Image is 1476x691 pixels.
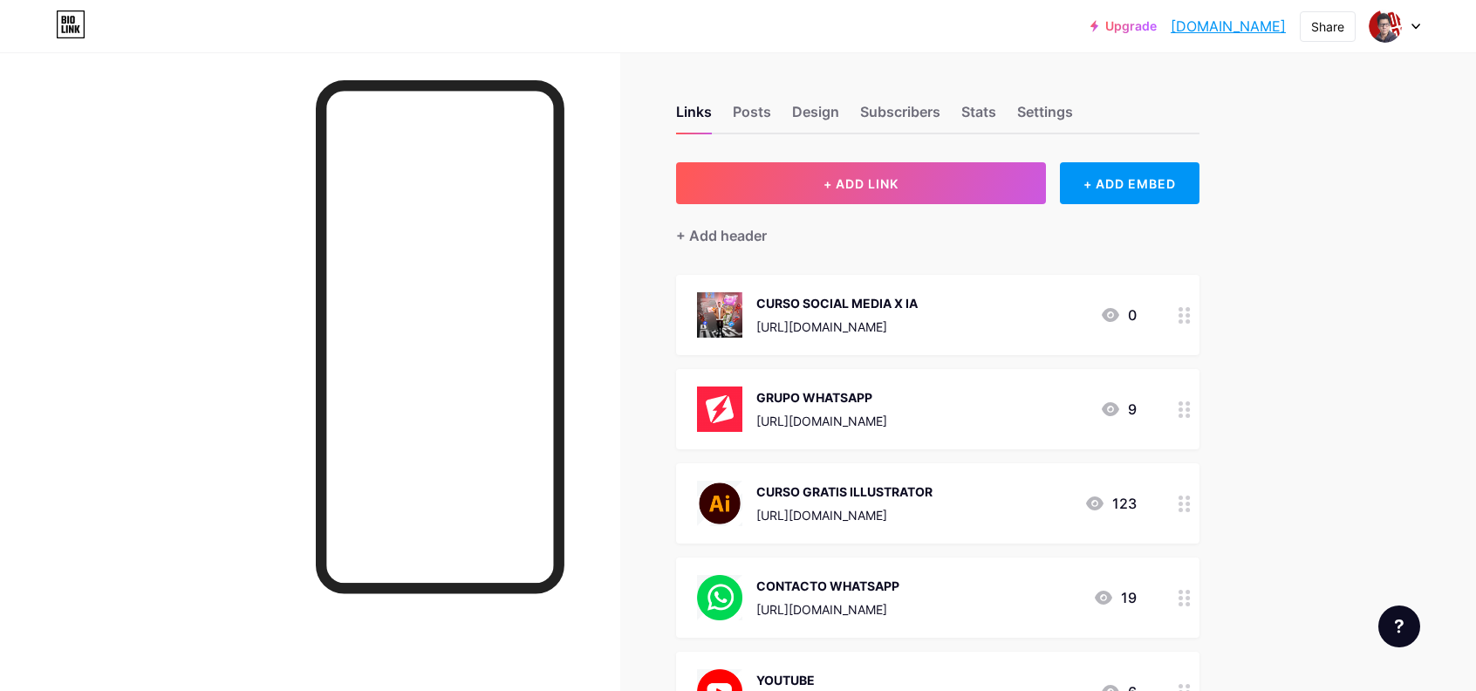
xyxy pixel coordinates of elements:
div: [URL][DOMAIN_NAME] [756,412,887,430]
div: 123 [1084,493,1137,514]
div: Stats [961,101,996,133]
img: CURSO GRATIS ILLUSTRATOR [697,481,742,526]
button: + ADD LINK [676,162,1047,204]
div: YOUTUBE [756,671,887,689]
div: + ADD EMBED [1060,162,1199,204]
div: Links [676,101,712,133]
div: + Add header [676,225,767,246]
img: CURSO SOCIAL MEDIA X IA [697,292,742,338]
div: GRUPO WHATSAPP [756,388,887,407]
div: CONTACTO WHATSAPP [756,577,899,595]
div: Posts [733,101,771,133]
div: Subscribers [860,101,940,133]
div: [URL][DOMAIN_NAME] [756,506,933,524]
div: [URL][DOMAIN_NAME] [756,600,899,619]
div: 9 [1100,399,1137,420]
div: CURSO GRATIS ILLUSTRATOR [756,482,933,501]
img: David Punaro [1369,10,1402,43]
img: CONTACTO WHATSAPP [697,575,742,620]
span: + ADD LINK [823,176,899,191]
div: CURSO SOCIAL MEDIA X IA [756,294,918,312]
div: [URL][DOMAIN_NAME] [756,318,918,336]
div: Share [1311,17,1344,36]
a: [DOMAIN_NAME] [1171,16,1286,37]
img: GRUPO WHATSAPP [697,387,742,432]
div: Settings [1017,101,1073,133]
div: 19 [1093,587,1137,608]
div: 0 [1100,304,1137,325]
a: Upgrade [1090,19,1157,33]
div: Design [792,101,839,133]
